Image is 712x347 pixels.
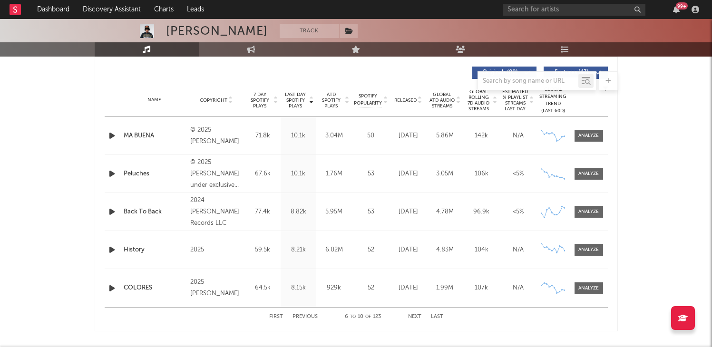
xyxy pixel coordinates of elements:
[394,97,417,103] span: Released
[466,245,497,255] div: 104k
[283,283,314,293] div: 8.15k
[283,245,314,255] div: 8.21k
[431,314,443,319] button: Last
[319,169,350,179] div: 1.76M
[283,92,308,109] span: Last Day Spotify Plays
[502,169,534,179] div: <5%
[247,283,278,293] div: 64.5k
[503,4,645,16] input: Search for artists
[283,169,314,179] div: 10.1k
[124,283,186,293] a: COLORES
[319,131,350,141] div: 3.04M
[429,207,461,217] div: 4.78M
[319,207,350,217] div: 5.95M
[319,92,344,109] span: ATD Spotify Plays
[354,207,388,217] div: 53
[337,311,389,323] div: 6 10 123
[392,169,424,179] div: [DATE]
[190,244,242,256] div: 2025
[408,314,421,319] button: Next
[676,2,688,10] div: 99 +
[466,89,492,112] span: Global Rolling 7D Audio Streams
[392,283,424,293] div: [DATE]
[429,169,461,179] div: 3.05M
[247,131,278,141] div: 71.8k
[247,169,278,179] div: 67.6k
[190,277,242,299] div: 2025 [PERSON_NAME]
[539,86,567,115] div: Global Streaming Trend (Last 60D)
[124,169,186,179] a: Peluches
[190,125,242,147] div: © 2025 [PERSON_NAME]
[392,245,424,255] div: [DATE]
[350,315,356,319] span: to
[466,207,497,217] div: 96.9k
[429,283,461,293] div: 1.99M
[124,207,186,217] a: Back To Back
[319,283,350,293] div: 929k
[354,93,382,107] span: Spotify Popularity
[283,131,314,141] div: 10.1k
[673,6,680,13] button: 99+
[354,283,388,293] div: 52
[478,70,522,76] span: Originals ( 80 )
[247,207,278,217] div: 77.4k
[466,283,497,293] div: 107k
[124,245,186,255] a: History
[247,92,273,109] span: 7 Day Spotify Plays
[478,77,578,85] input: Search by song name or URL
[502,207,534,217] div: <5%
[280,24,339,38] button: Track
[472,67,536,79] button: Originals(80)
[354,169,388,179] div: 53
[124,131,186,141] a: MA BUENA
[190,157,242,191] div: © 2025 [PERSON_NAME] under exclusive license to Atlantic Recording Corporation
[269,314,283,319] button: First
[354,245,388,255] div: 52
[429,245,461,255] div: 4.83M
[200,97,227,103] span: Copyright
[466,169,497,179] div: 106k
[166,24,268,38] div: [PERSON_NAME]
[392,207,424,217] div: [DATE]
[429,131,461,141] div: 5.86M
[502,283,534,293] div: N/A
[550,70,594,76] span: Features ( 43 )
[392,131,424,141] div: [DATE]
[319,245,350,255] div: 6.02M
[502,245,534,255] div: N/A
[124,96,186,104] div: Name
[429,92,455,109] span: Global ATD Audio Streams
[283,207,314,217] div: 8.82k
[365,315,371,319] span: of
[293,314,318,319] button: Previous
[502,89,528,112] span: Estimated % Playlist Streams Last Day
[247,245,278,255] div: 59.5k
[502,131,534,141] div: N/A
[354,131,388,141] div: 50
[544,67,608,79] button: Features(43)
[190,195,242,229] div: 2024 [PERSON_NAME] Records LLC
[466,131,497,141] div: 142k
